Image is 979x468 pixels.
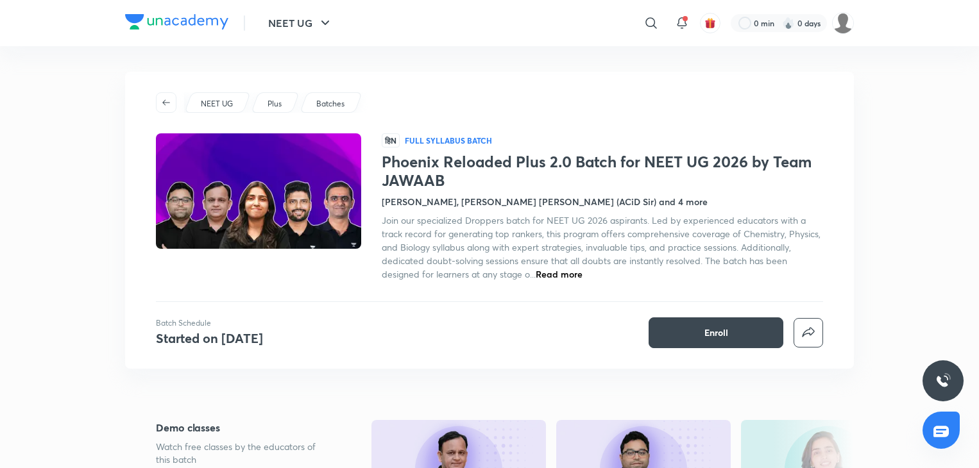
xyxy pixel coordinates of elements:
[700,13,720,33] button: avatar
[201,98,233,110] p: NEET UG
[782,17,795,29] img: streak
[832,12,854,34] img: AMMAR IMAM
[536,268,583,280] span: Read more
[125,14,228,33] a: Company Logo
[649,317,783,348] button: Enroll
[125,14,228,29] img: Company Logo
[405,135,492,146] p: Full Syllabus Batch
[382,214,821,280] span: Join our specialized Droppers batch for NEET UG 2026 aspirants. Led by experienced educators with...
[382,153,823,190] h1: Phoenix Reloaded Plus 2.0 Batch for NEET UG 2026 by Team JAWAAB
[156,440,330,466] p: Watch free classes by the educators of this batch
[316,98,345,110] p: Batches
[935,373,951,389] img: ttu
[199,98,235,110] a: NEET UG
[382,133,400,147] span: हिN
[704,326,728,339] span: Enroll
[314,98,347,110] a: Batches
[266,98,284,110] a: Plus
[156,420,330,435] h5: Demo classes
[260,10,341,36] button: NEET UG
[154,132,363,250] img: Thumbnail
[156,330,263,347] h4: Started on [DATE]
[704,17,716,29] img: avatar
[156,317,263,329] p: Batch Schedule
[268,98,282,110] p: Plus
[382,195,708,208] h4: [PERSON_NAME], [PERSON_NAME] [PERSON_NAME] (ACiD Sir) and 4 more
